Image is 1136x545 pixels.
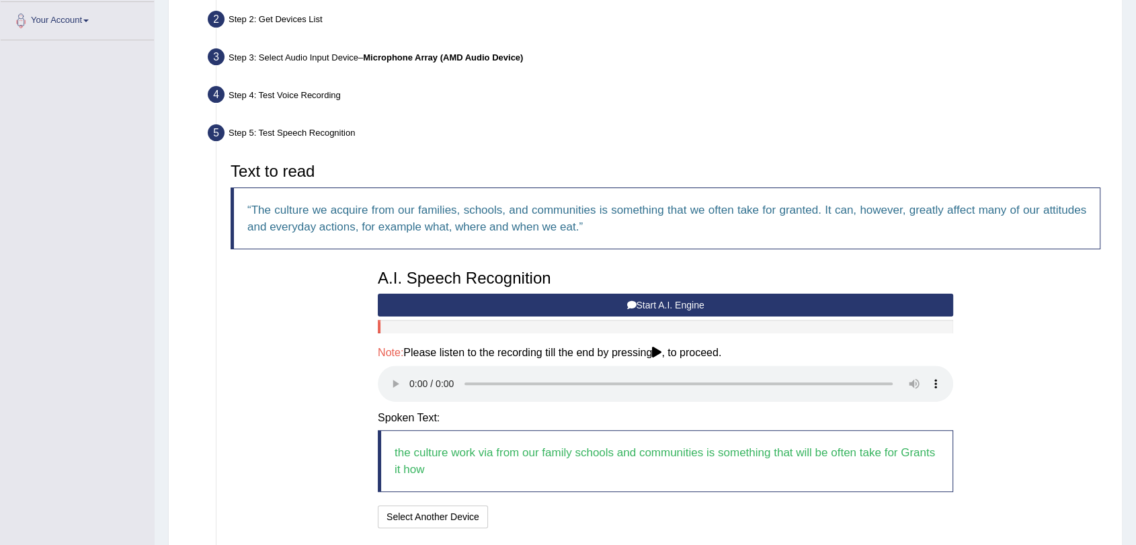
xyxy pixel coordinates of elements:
div: Step 4: Test Voice Recording [202,82,1116,112]
button: Select Another Device [378,505,488,528]
div: Step 2: Get Devices List [202,7,1116,36]
q: The culture we acquire from our families, schools, and communities is something that we often tak... [247,204,1086,233]
div: Step 5: Test Speech Recognition [202,120,1116,150]
h3: A.I. Speech Recognition [378,269,953,287]
h4: Spoken Text: [378,412,953,424]
div: Step 3: Select Audio Input Device [202,44,1116,74]
blockquote: the culture work via from our family schools and communities is something that will be often take... [378,430,953,492]
span: Note: [378,347,403,358]
h3: Text to read [231,163,1100,180]
span: – [358,52,523,62]
h4: Please listen to the recording till the end by pressing , to proceed. [378,347,953,359]
a: Your Account [1,2,154,36]
button: Start A.I. Engine [378,294,953,317]
b: Microphone Array (AMD Audio Device) [363,52,523,62]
